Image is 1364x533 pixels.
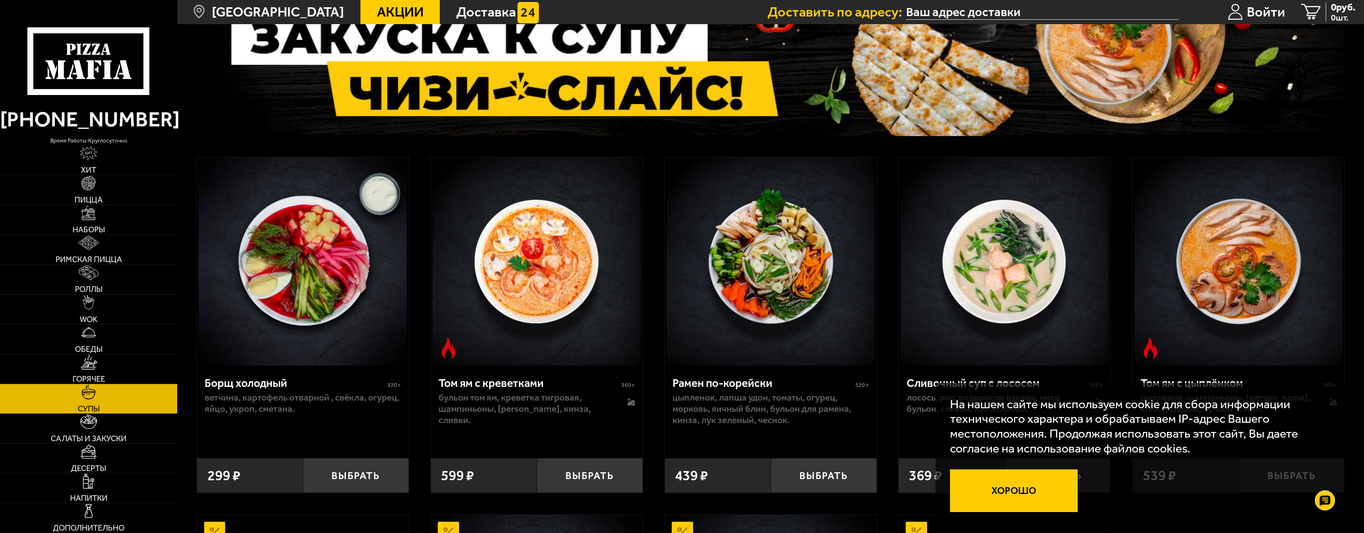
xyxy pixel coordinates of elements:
span: Войти [1247,5,1285,19]
div: Том ям с цыплёнком [1140,376,1321,390]
a: Борщ холодный [197,157,409,366]
span: Доставить по адресу: [768,5,906,19]
span: 599 ₽ [441,469,474,483]
span: 439 ₽ [675,469,708,483]
img: Острое блюдо [438,337,459,359]
span: Наборы [72,226,105,234]
span: WOK [80,316,97,324]
span: 0 шт. [1331,13,1356,22]
span: 360 г [1323,382,1337,388]
button: Выбрать [537,458,643,493]
button: Выбрать [771,458,877,493]
span: Хит [81,166,96,174]
img: Борщ холодный [199,157,407,366]
p: цыпленок, лапша удон, томаты, огурец, морковь, яичный блин, бульон для рамена, кинза, лук зеленый... [673,392,869,426]
span: 299 ₽ [207,469,240,483]
span: [GEOGRAPHIC_DATA] [212,5,344,19]
input: Ваш адрес доставки [906,5,1179,20]
div: Рамен по-корейски [673,376,853,390]
img: Сливочный суп с лососем [900,157,1109,366]
button: Выбрать [303,458,409,493]
span: 369 ₽ [909,469,942,483]
span: Доставка [456,5,516,19]
img: 15daf4d41897b9f0e9f617042186c801.svg [517,2,539,23]
div: Сливочный суп с лососем [907,376,1087,390]
p: ветчина, картофель отварной , свёкла, огурец, яйцо, укроп, сметана. [205,392,401,415]
img: Том ям с креветками [433,157,641,366]
span: Роллы [75,285,103,293]
span: Пицца [75,196,103,204]
span: 520 г [855,382,869,388]
div: Том ям с креветками [439,376,619,390]
a: Сливочный суп с лососем [898,157,1110,366]
span: 0 руб. [1331,2,1356,12]
img: Острое блюдо [1140,337,1161,359]
span: Десерты [71,465,106,473]
span: 360 г [621,382,635,388]
a: Рамен по-корейски [665,157,877,366]
span: Обеды [75,345,103,353]
a: Острое блюдоТом ям с креветками [431,157,643,366]
button: Хорошо [950,469,1078,512]
p: лосось, рис, водоросли вакамэ, мисо бульон, сливки, лук зеленый. [907,392,1081,415]
span: Горячее [72,375,105,383]
div: Борщ холодный [205,376,385,390]
span: Салаты и закуски [51,435,126,443]
p: На нашем сайте мы используем cookie для сбора информации технического характера и обрабатываем IP... [950,397,1326,456]
span: Супы [78,405,100,413]
img: Том ям с цыплёнком [1134,157,1343,366]
span: Дополнительно [53,524,124,532]
img: Рамен по-корейски [666,157,875,366]
p: бульон том ям, креветка тигровая, шампиньоны, [PERSON_NAME], кинза, сливки. [439,392,613,426]
span: Римская пицца [56,256,122,264]
a: Острое блюдоТом ям с цыплёнком [1132,157,1344,366]
span: 310 г [1089,382,1103,388]
span: Акции [377,5,424,19]
span: Напитки [70,494,108,502]
span: 320 г [387,382,401,388]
